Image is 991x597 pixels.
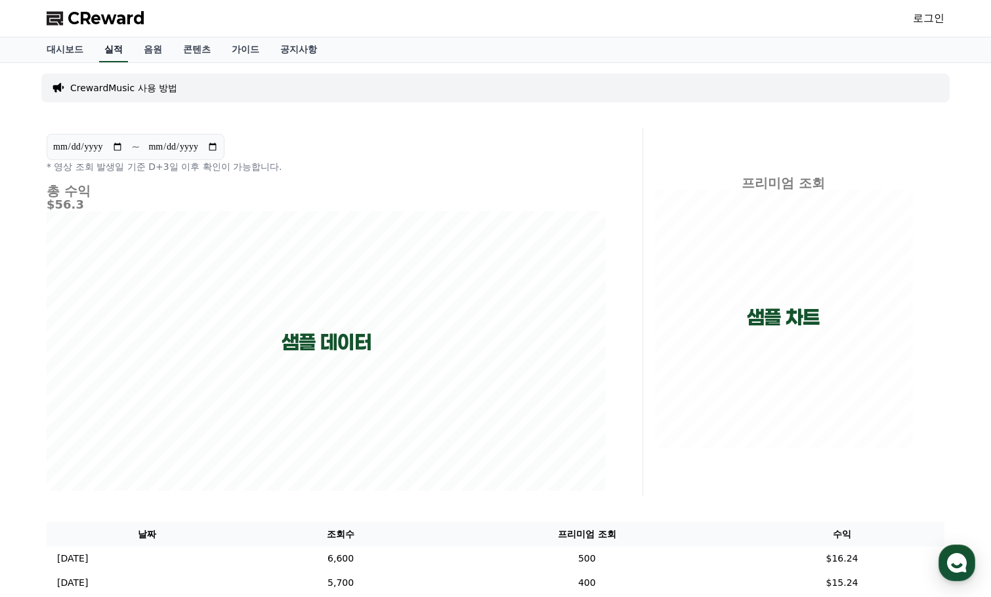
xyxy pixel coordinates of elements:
td: $15.24 [740,571,944,595]
p: [DATE] [57,576,88,590]
a: 홈 [4,416,87,449]
a: CReward [47,8,145,29]
h4: 총 수익 [47,184,606,198]
p: * 영상 조회 발생일 기준 D+3일 이후 확인이 가능합니다. [47,160,606,173]
span: CReward [68,8,145,29]
h4: 프리미엄 조회 [654,176,913,190]
td: $16.24 [740,546,944,571]
a: CrewardMusic 사용 방법 [70,81,177,94]
span: 홈 [41,436,49,446]
p: 샘플 차트 [747,306,820,329]
td: 400 [434,571,740,595]
p: 샘플 데이터 [282,331,371,354]
a: 음원 [133,37,173,62]
a: 로그인 [913,10,944,26]
p: ~ [131,139,140,155]
td: 6,600 [247,546,434,571]
a: 가이드 [221,37,270,62]
a: 대시보드 [36,37,94,62]
th: 수익 [740,522,944,546]
td: 500 [434,546,740,571]
td: 5,700 [247,571,434,595]
a: 콘텐츠 [173,37,221,62]
a: 공지사항 [270,37,327,62]
a: 실적 [99,37,128,62]
a: 설정 [169,416,252,449]
th: 프리미엄 조회 [434,522,740,546]
th: 조회수 [247,522,434,546]
span: 설정 [203,436,219,446]
h5: $56.3 [47,198,606,211]
p: [DATE] [57,552,88,566]
a: 대화 [87,416,169,449]
span: 대화 [120,436,136,447]
th: 날짜 [47,522,247,546]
